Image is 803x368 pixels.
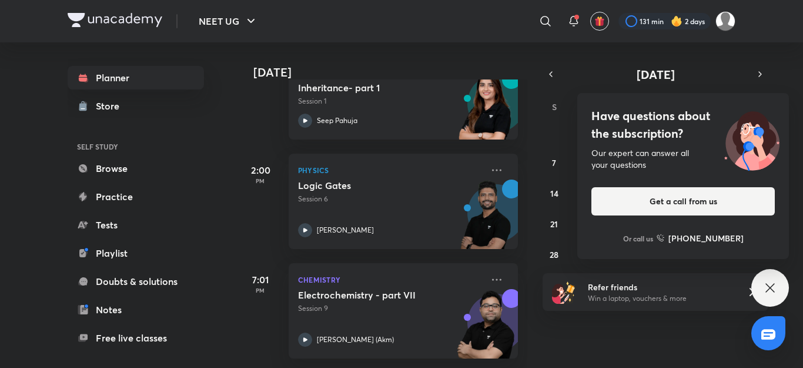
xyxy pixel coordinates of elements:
[668,232,744,244] h6: [PHONE_NUMBER]
[584,249,593,260] abbr: September 29, 2025
[317,334,394,345] p: [PERSON_NAME] (Akm)
[715,11,735,31] img: Divya rakesh
[192,9,265,33] button: NEET UG
[317,115,357,126] p: Seep Pahuja
[545,153,564,172] button: September 7, 2025
[68,326,204,350] a: Free live classes
[552,157,556,168] abbr: September 7, 2025
[594,16,605,26] img: avatar
[253,65,530,79] h4: [DATE]
[617,249,627,260] abbr: September 30, 2025
[453,180,518,261] img: unacademy
[671,15,682,27] img: streak
[68,298,204,321] a: Notes
[298,289,444,301] h5: Electrochemistry - part VII
[623,233,653,244] p: Or call us
[550,218,558,230] abbr: September 21, 2025
[68,185,204,208] a: Practice
[552,101,557,112] abbr: Sunday
[591,107,775,142] h4: Have questions about the subscription?
[68,213,204,237] a: Tests
[68,66,204,89] a: Planner
[550,188,558,199] abbr: September 14, 2025
[545,214,564,233] button: September 21, 2025
[298,303,483,314] p: Session 9
[298,273,483,287] p: Chemistry
[68,157,204,180] a: Browse
[550,249,558,260] abbr: September 28, 2025
[298,180,444,191] h5: Logic Gates
[545,184,564,203] button: September 14, 2025
[68,241,204,265] a: Playlist
[68,137,204,157] h6: SELF STUDY
[68,94,204,118] a: Store
[298,96,483,107] p: Session 1
[68,13,162,30] a: Company Logo
[237,177,284,184] p: PM
[237,273,284,287] h5: 7:01
[68,13,162,27] img: Company Logo
[591,187,775,216] button: Get a call from us
[68,270,204,293] a: Doubts & solutions
[317,225,374,236] p: [PERSON_NAME]
[657,232,744,244] a: [PHONE_NUMBER]
[298,163,483,177] p: Physics
[588,281,732,293] h6: Refer friends
[298,70,444,94] h5: Molecular Basis of Inheritance- part 1
[237,163,284,177] h5: 2:00
[545,245,564,264] button: September 28, 2025
[552,280,576,304] img: referral
[453,70,518,151] img: unacademy
[637,67,675,82] span: [DATE]
[590,12,609,31] button: avatar
[559,66,752,82] button: [DATE]
[237,287,284,294] p: PM
[96,99,126,113] div: Store
[588,293,732,304] p: Win a laptop, vouchers & more
[298,194,483,204] p: Session 6
[591,147,775,171] div: Our expert can answer all your questions
[715,107,789,171] img: ttu_illustration_new.svg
